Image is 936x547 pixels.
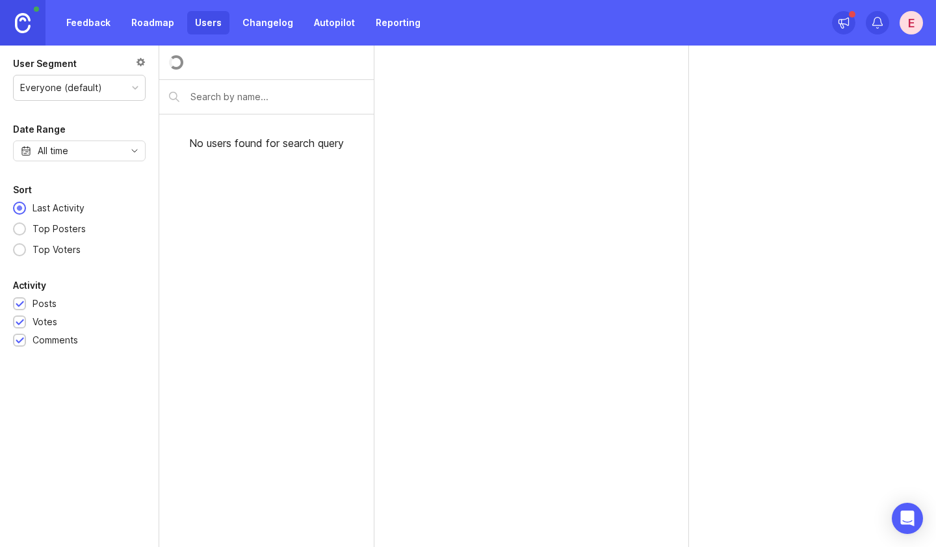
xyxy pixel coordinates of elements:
[13,278,46,293] div: Activity
[38,144,68,158] div: All time
[159,114,374,172] div: No users found for search query
[13,182,32,198] div: Sort
[123,11,182,34] a: Roadmap
[235,11,301,34] a: Changelog
[26,222,92,236] div: Top Posters
[13,56,77,72] div: User Segment
[306,11,363,34] a: Autopilot
[368,11,428,34] a: Reporting
[900,11,923,34] button: E
[187,11,229,34] a: Users
[15,13,31,33] img: Canny Home
[892,503,923,534] div: Open Intercom Messenger
[26,201,91,215] div: Last Activity
[26,243,87,257] div: Top Voters
[32,297,57,311] div: Posts
[13,122,66,137] div: Date Range
[58,11,118,34] a: Feedback
[124,146,145,156] svg: toggle icon
[190,90,364,104] input: Search by name...
[32,333,78,347] div: Comments
[20,81,102,95] div: Everyone (default)
[32,315,57,329] div: Votes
